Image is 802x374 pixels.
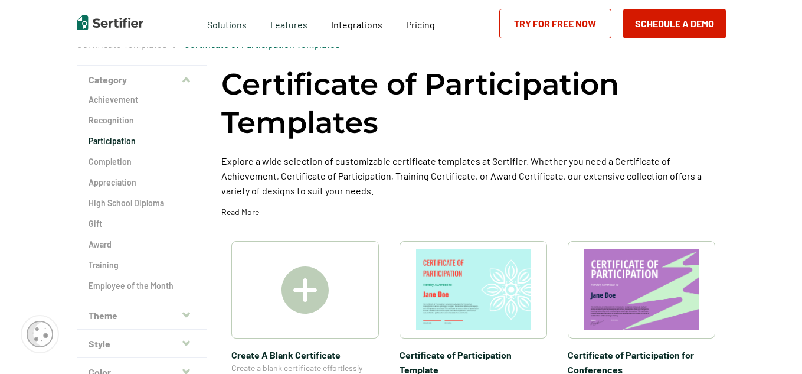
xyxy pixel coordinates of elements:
img: Certificate of Participation for Conference​s [584,249,699,330]
img: Cookie Popup Icon [27,321,53,347]
button: Style [77,330,207,358]
span: Pricing [406,19,435,30]
a: Award [89,239,195,251]
p: Explore a wide selection of customizable certificate templates at Sertifier. Whether you need a C... [221,154,726,198]
button: Category [77,66,207,94]
button: Theme [77,301,207,330]
a: Employee of the Month [89,280,195,292]
span: Create A Blank Certificate [231,347,379,362]
div: Category [77,94,207,301]
h1: Certificate of Participation Templates [221,65,726,142]
a: Integrations [331,16,382,31]
a: Appreciation [89,177,195,188]
a: Completion [89,156,195,168]
a: Recognition [89,115,195,126]
a: Training [89,259,195,271]
img: Certificate of Participation Template [416,249,531,330]
span: Solutions [207,16,247,31]
p: Read More [221,206,259,218]
a: Try for Free Now [499,9,611,38]
img: Create A Blank Certificate [281,266,329,314]
span: Integrations [331,19,382,30]
a: Pricing [406,16,435,31]
a: Achievement [89,94,195,106]
span: Features [270,16,307,31]
button: Schedule a Demo [623,9,726,38]
a: Gift [89,218,195,230]
a: High School Diploma [89,197,195,209]
img: Sertifier | Digital Credentialing Platform [77,15,143,30]
a: Participation [89,135,195,147]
